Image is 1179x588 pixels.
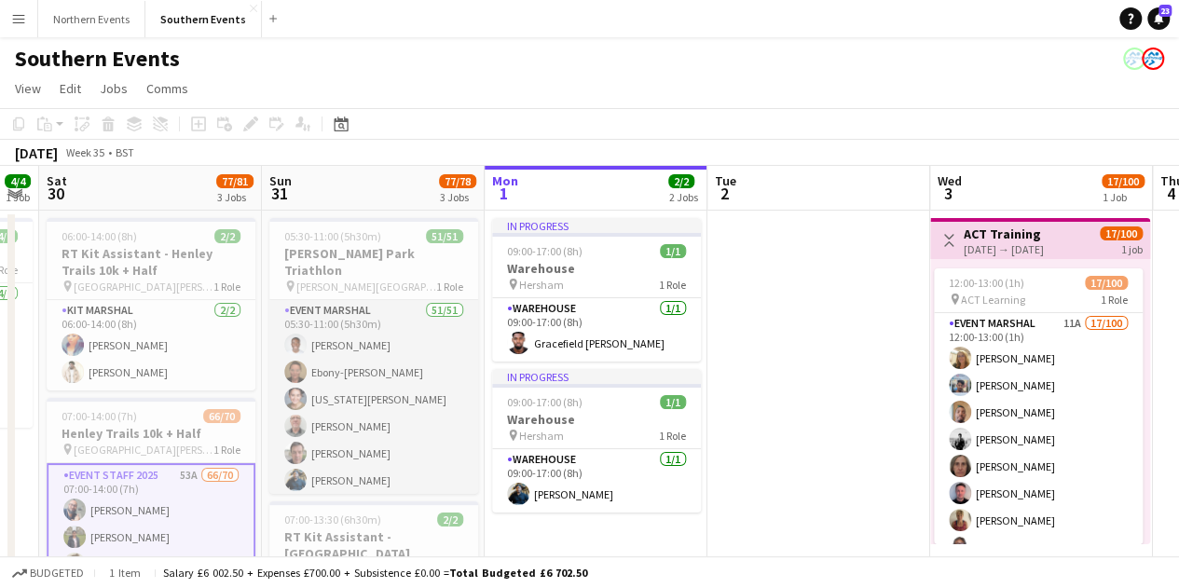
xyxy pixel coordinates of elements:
app-card-role: Warehouse1/109:00-17:00 (8h)Gracefield [PERSON_NAME] [492,298,701,362]
app-job-card: 05:30-11:00 (5h30m)51/51[PERSON_NAME] Park Triathlon [PERSON_NAME][GEOGRAPHIC_DATA]1 RoleEvent Ma... [269,218,478,494]
span: 07:00-13:30 (6h30m) [284,513,381,526]
button: Southern Events [145,1,262,37]
div: 1 Job [6,190,30,204]
h3: [PERSON_NAME] Park Triathlon [269,245,478,279]
span: Week 35 [62,145,108,159]
span: 1 Role [1101,293,1128,307]
a: Comms [139,76,196,101]
h3: Henley Trails 10k + Half [47,425,255,442]
span: 17/100 [1100,226,1143,240]
h3: Warehouse [492,260,701,277]
span: 12:00-13:00 (1h) [949,276,1024,290]
span: 1 [489,183,518,204]
span: 17/100 [1085,276,1128,290]
app-card-role: Warehouse1/109:00-17:00 (8h)[PERSON_NAME] [492,449,701,513]
h3: ACT Training [964,226,1044,242]
span: Wed [938,172,962,189]
app-job-card: In progress09:00-17:00 (8h)1/1Warehouse Hersham1 RoleWarehouse1/109:00-17:00 (8h)[PERSON_NAME] [492,369,701,513]
span: Budgeted [30,567,84,580]
div: 3 Jobs [217,190,253,204]
div: Salary £6 002.50 + Expenses £700.00 + Subsistence £0.00 = [163,566,587,580]
span: Hersham [519,278,564,292]
button: Budgeted [9,563,87,583]
span: Hersham [519,429,564,443]
a: 23 [1147,7,1170,30]
span: 2/2 [437,513,463,526]
div: In progress [492,369,701,384]
span: 09:00-17:00 (8h) [507,395,583,409]
span: ACT Learning [961,293,1025,307]
span: 2/2 [668,174,694,188]
span: 4/4 [5,174,31,188]
span: 1 Role [436,280,463,294]
span: Tue [715,172,736,189]
a: View [7,76,48,101]
span: 3 [935,183,962,204]
span: 17/100 [1102,174,1145,188]
div: 3 Jobs [440,190,475,204]
span: 2/2 [214,229,240,243]
span: 09:00-17:00 (8h) [507,244,583,258]
div: In progress [492,218,701,233]
span: 1/1 [660,395,686,409]
h3: RT Kit Assistant - Henley Trails 10k + Half [47,245,255,279]
span: 1 Role [213,443,240,457]
div: 1 job [1121,240,1143,256]
span: 1 Role [659,429,686,443]
div: [DATE] [15,144,58,162]
span: Jobs [100,80,128,97]
span: 66/70 [203,409,240,423]
h3: Warehouse [492,411,701,428]
span: Comms [146,80,188,97]
span: [GEOGRAPHIC_DATA][PERSON_NAME] [74,443,213,457]
span: 1 Role [659,278,686,292]
span: [GEOGRAPHIC_DATA][PERSON_NAME] [74,280,213,294]
a: Edit [52,76,89,101]
div: 1 Job [1103,190,1144,204]
div: [DATE] → [DATE] [964,242,1044,256]
h1: Southern Events [15,45,180,73]
span: 51/51 [426,229,463,243]
button: Northern Events [38,1,145,37]
span: Edit [60,80,81,97]
app-card-role: Kit Marshal2/206:00-14:00 (8h)[PERSON_NAME][PERSON_NAME] [47,300,255,390]
span: 05:30-11:00 (5h30m) [284,229,381,243]
span: 77/81 [216,174,254,188]
span: Total Budgeted £6 702.50 [449,566,587,580]
span: View [15,80,41,97]
span: 07:00-14:00 (7h) [62,409,137,423]
div: 2 Jobs [669,190,698,204]
span: 30 [44,183,67,204]
span: [PERSON_NAME][GEOGRAPHIC_DATA] [296,280,436,294]
span: Sat [47,172,67,189]
span: 77/78 [439,174,476,188]
span: 1 item [103,566,147,580]
span: 06:00-14:00 (8h) [62,229,137,243]
a: Jobs [92,76,135,101]
app-job-card: 06:00-14:00 (8h)2/2RT Kit Assistant - Henley Trails 10k + Half [GEOGRAPHIC_DATA][PERSON_NAME]1 Ro... [47,218,255,390]
span: Mon [492,172,518,189]
span: 23 [1158,5,1172,17]
app-job-card: In progress09:00-17:00 (8h)1/1Warehouse Hersham1 RoleWarehouse1/109:00-17:00 (8h)Gracefield [PERS... [492,218,701,362]
span: Sun [269,172,292,189]
h3: RT Kit Assistant - [GEOGRAPHIC_DATA] [269,528,478,562]
span: 31 [267,183,292,204]
span: 2 [712,183,736,204]
app-job-card: 12:00-13:00 (1h)17/100 ACT Learning1 RoleEvent Marshal11A17/10012:00-13:00 (1h)[PERSON_NAME][PERS... [934,268,1143,544]
span: 1 Role [213,280,240,294]
app-user-avatar: RunThrough Events [1142,48,1164,70]
div: BST [116,145,134,159]
app-user-avatar: RunThrough Events [1123,48,1145,70]
span: 1/1 [660,244,686,258]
